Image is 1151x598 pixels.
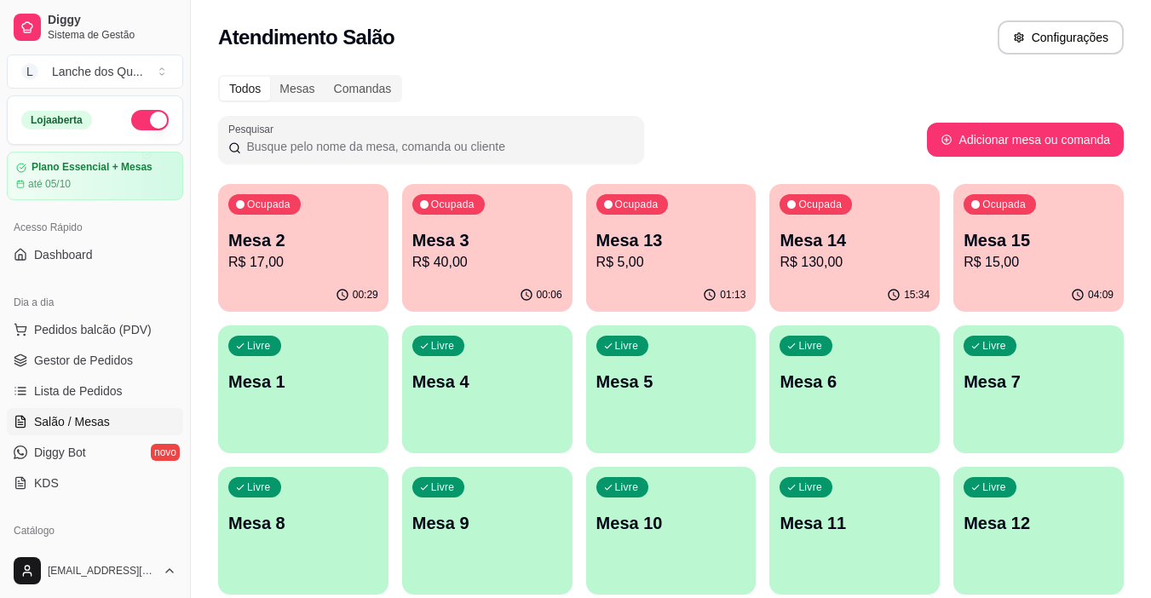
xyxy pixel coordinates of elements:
[596,228,746,252] p: Mesa 13
[34,382,123,400] span: Lista de Pedidos
[32,161,153,174] article: Plano Essencial + Mesas
[228,122,279,136] label: Pesquisar
[7,241,183,268] a: Dashboard
[247,198,291,211] p: Ocupada
[7,214,183,241] div: Acesso Rápido
[7,7,183,48] a: DiggySistema de Gestão
[218,325,388,453] button: LivreMesa 1
[798,480,822,494] p: Livre
[21,63,38,80] span: L
[402,467,573,595] button: LivreMesa 9
[218,184,388,312] button: OcupadaMesa 2R$ 17,0000:29
[615,198,659,211] p: Ocupada
[927,123,1124,157] button: Adicionar mesa ou comanda
[28,177,71,191] article: até 05/10
[7,347,183,374] a: Gestor de Pedidos
[596,370,746,394] p: Mesa 5
[34,321,152,338] span: Pedidos balcão (PDV)
[982,480,1006,494] p: Livre
[615,480,639,494] p: Livre
[7,377,183,405] a: Lista de Pedidos
[596,511,746,535] p: Mesa 10
[780,228,929,252] p: Mesa 14
[780,370,929,394] p: Mesa 6
[353,288,378,302] p: 00:29
[220,77,270,101] div: Todos
[228,252,378,273] p: R$ 17,00
[982,198,1026,211] p: Ocupada
[48,564,156,578] span: [EMAIL_ADDRESS][DOMAIN_NAME]
[720,288,745,302] p: 01:13
[7,517,183,544] div: Catálogo
[7,289,183,316] div: Dia a dia
[7,152,183,200] a: Plano Essencial + Mesasaté 05/10
[780,511,929,535] p: Mesa 11
[247,339,271,353] p: Livre
[1088,288,1114,302] p: 04:09
[953,467,1124,595] button: LivreMesa 12
[998,20,1124,55] button: Configurações
[7,55,183,89] button: Select a team
[412,511,562,535] p: Mesa 9
[218,24,394,51] h2: Atendimento Salão
[798,198,842,211] p: Ocupada
[953,325,1124,453] button: LivreMesa 7
[769,184,940,312] button: OcupadaMesa 14R$ 130,0015:34
[586,467,757,595] button: LivreMesa 10
[48,28,176,42] span: Sistema de Gestão
[241,138,634,155] input: Pesquisar
[402,325,573,453] button: LivreMesa 4
[228,370,378,394] p: Mesa 1
[964,511,1114,535] p: Mesa 12
[34,246,93,263] span: Dashboard
[953,184,1124,312] button: OcupadaMesa 15R$ 15,0004:09
[982,339,1006,353] p: Livre
[7,550,183,591] button: [EMAIL_ADDRESS][DOMAIN_NAME]
[247,480,271,494] p: Livre
[325,77,401,101] div: Comandas
[412,252,562,273] p: R$ 40,00
[586,184,757,312] button: OcupadaMesa 13R$ 5,0001:13
[270,77,324,101] div: Mesas
[586,325,757,453] button: LivreMesa 5
[228,228,378,252] p: Mesa 2
[769,325,940,453] button: LivreMesa 6
[52,63,143,80] div: Lanche dos Qu ...
[769,467,940,595] button: LivreMesa 11
[34,413,110,430] span: Salão / Mesas
[964,252,1114,273] p: R$ 15,00
[21,111,92,129] div: Loja aberta
[904,288,929,302] p: 15:34
[431,198,475,211] p: Ocupada
[228,511,378,535] p: Mesa 8
[537,288,562,302] p: 00:06
[615,339,639,353] p: Livre
[7,408,183,435] a: Salão / Mesas
[431,480,455,494] p: Livre
[218,467,388,595] button: LivreMesa 8
[34,444,86,461] span: Diggy Bot
[431,339,455,353] p: Livre
[48,13,176,28] span: Diggy
[34,474,59,492] span: KDS
[798,339,822,353] p: Livre
[34,352,133,369] span: Gestor de Pedidos
[964,370,1114,394] p: Mesa 7
[412,370,562,394] p: Mesa 4
[412,228,562,252] p: Mesa 3
[964,228,1114,252] p: Mesa 15
[780,252,929,273] p: R$ 130,00
[7,439,183,466] a: Diggy Botnovo
[596,252,746,273] p: R$ 5,00
[7,316,183,343] button: Pedidos balcão (PDV)
[402,184,573,312] button: OcupadaMesa 3R$ 40,0000:06
[131,110,169,130] button: Alterar Status
[7,469,183,497] a: KDS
